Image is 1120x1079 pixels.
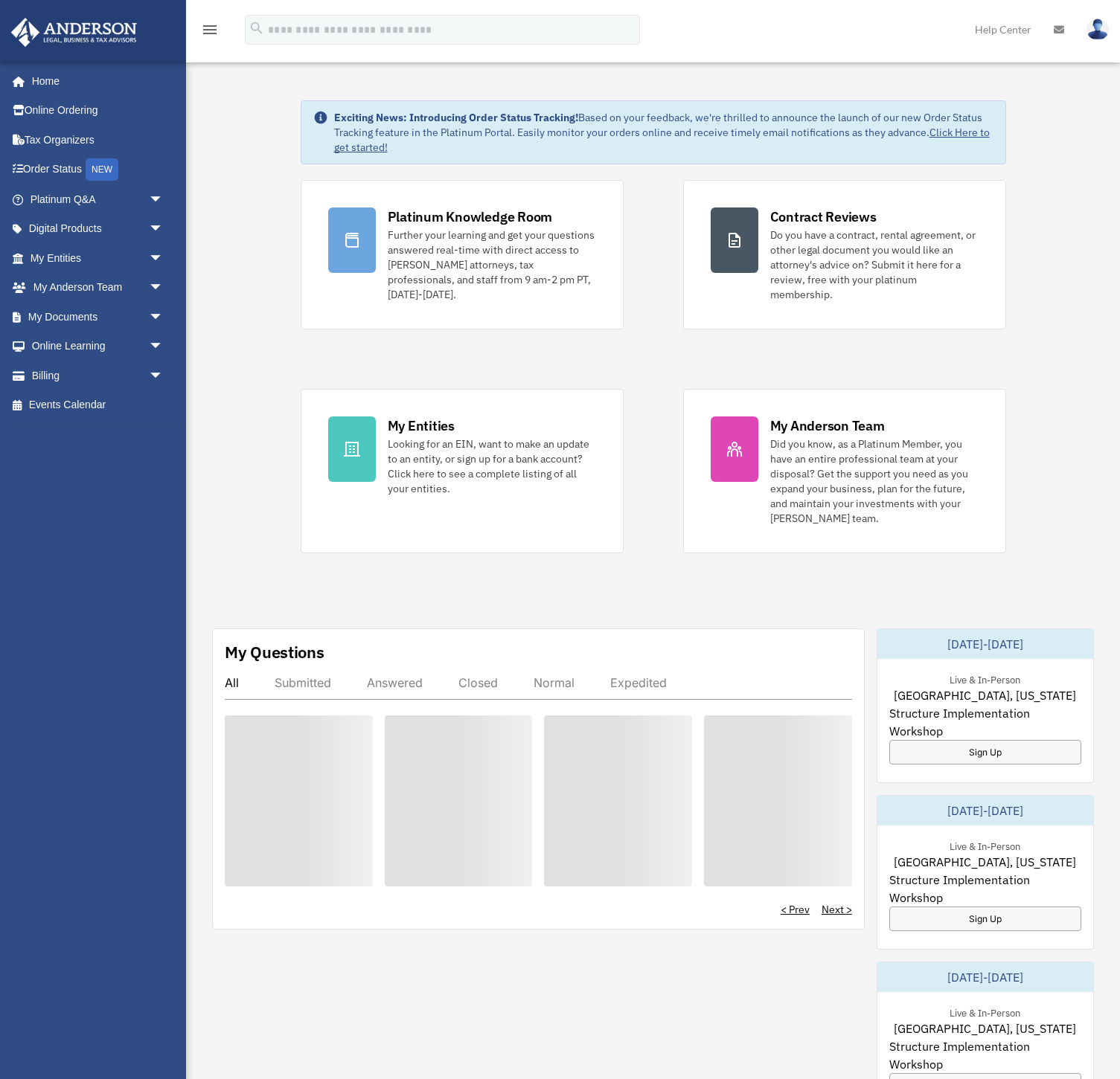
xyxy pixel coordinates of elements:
a: Tax Organizers [10,125,186,155]
div: My Questions [225,641,324,663]
div: My Entities [388,416,455,435]
span: arrow_drop_down [149,214,179,245]
a: < Prev [781,902,810,917]
span: Structure Implementation Workshop [889,871,1081,906]
a: Online Ordering [10,96,186,126]
a: My Anderson Team Did you know, as a Platinum Member, you have an entire professional team at your... [683,389,1006,553]
div: [DATE]-[DATE] [877,962,1093,992]
div: Platinum Knowledge Room [388,207,553,226]
a: My Documentsarrow_drop_down [10,302,186,332]
span: Structure Implementation Workshop [889,704,1081,740]
span: arrow_drop_down [149,332,179,362]
div: Live & In-Person [938,671,1032,686]
a: My Anderson Teamarrow_drop_down [10,273,186,303]
a: Online Learningarrow_drop_down [10,332,186,361]
div: My Anderson Team [770,416,885,435]
div: [DATE]-[DATE] [877,796,1093,825]
a: Sign Up [889,740,1081,764]
a: Billingarrow_drop_down [10,361,186,390]
span: arrow_drop_down [149,361,179,391]
div: Answered [367,675,423,690]
span: arrow_drop_down [149,184,179,215]
span: arrow_drop_down [149,243,179,274]
div: Looking for an EIN, want to make an update to an entity, or sign up for a bank account? Click her... [388,437,596,496]
div: [DATE]-[DATE] [877,629,1093,659]
span: arrow_drop_down [149,273,179,303]
div: Normal [534,675,575,690]
a: Click Here to get started! [334,126,990,154]
div: Expedited [610,675,667,690]
span: [GEOGRAPHIC_DATA], [US_STATE] [894,853,1076,871]
span: Structure Implementation Workshop [889,1037,1081,1073]
a: Events Calendar [10,390,186,420]
a: Home [10,66,179,96]
a: Sign Up [889,906,1081,931]
a: menu [201,26,219,39]
span: [GEOGRAPHIC_DATA], [US_STATE] [894,686,1076,704]
strong: Exciting News: Introducing Order Status Tracking! [334,111,578,124]
div: Do you have a contract, rental agreement, or other legal document you would like an attorney's ad... [770,228,979,302]
a: Platinum Q&Aarrow_drop_down [10,184,186,214]
a: Digital Productsarrow_drop_down [10,214,186,244]
a: My Entitiesarrow_drop_down [10,243,186,273]
span: [GEOGRAPHIC_DATA], [US_STATE] [894,1020,1076,1037]
div: Submitted [275,675,331,690]
a: Next > [822,902,852,917]
a: Platinum Knowledge Room Further your learning and get your questions answered real-time with dire... [301,180,624,329]
div: Live & In-Person [938,837,1032,853]
div: Live & In-Person [938,1004,1032,1020]
i: search [249,20,265,36]
div: NEW [86,158,118,181]
div: Further your learning and get your questions answered real-time with direct access to [PERSON_NAM... [388,228,596,302]
i: menu [201,21,219,39]
span: arrow_drop_down [149,302,179,332]
img: Anderson Advisors Platinum Portal [7,18,141,47]
div: Did you know, as a Platinum Member, you have an entire professional team at your disposal? Get th... [770,437,979,526]
div: All [225,675,239,690]
a: My Entities Looking for an EIN, want to make an update to an entity, or sign up for a bank accoun... [301,389,624,553]
a: Contract Reviews Do you have a contract, rental agreement, or other legal document you would like... [683,180,1006,329]
div: Based on your feedback, we're thrilled to announce the launch of our new Order Status Tracking fe... [334,110,993,155]
div: Contract Reviews [770,207,877,226]
a: Order StatusNEW [10,155,186,185]
img: User Pic [1087,19,1109,40]
div: Closed [458,675,498,690]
